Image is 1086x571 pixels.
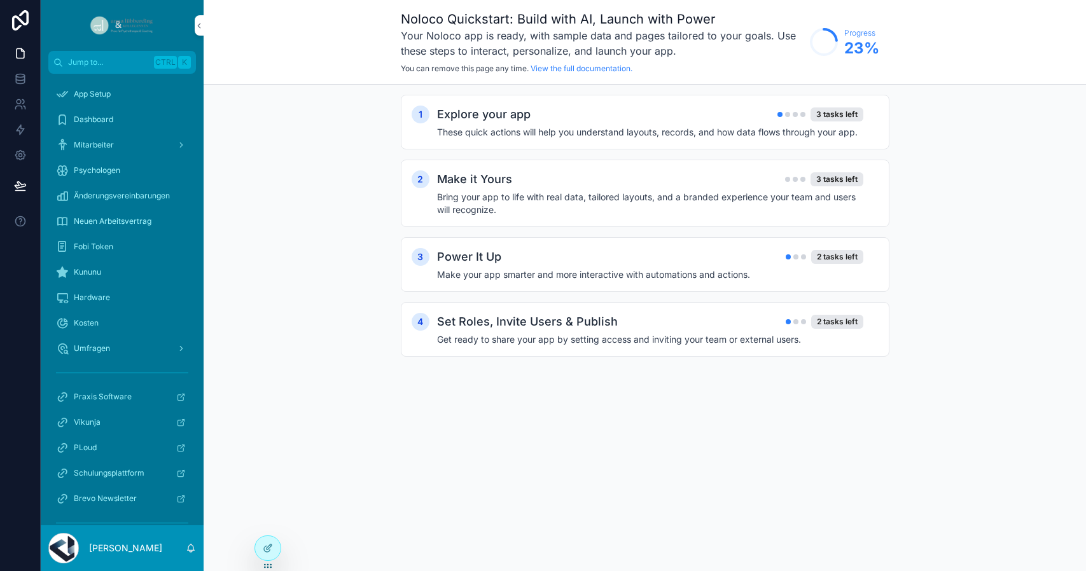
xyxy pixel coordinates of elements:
[179,57,190,67] span: K
[48,436,196,459] a: PLoud
[48,462,196,485] a: Schulungsplattform
[89,542,162,554] p: [PERSON_NAME]
[74,392,132,402] span: Praxis Software
[74,468,144,478] span: Schulungsplattform
[48,51,196,74] button: Jump to...CtrlK
[74,140,114,150] span: Mitarbeiter
[48,411,196,434] a: Vikunja
[48,210,196,233] a: Neuen Arbeitsvertrag
[48,385,196,408] a: Praxis Software
[68,57,149,67] span: Jump to...
[48,159,196,182] a: Psychologen
[48,184,196,207] a: Änderungsvereinbarungen
[74,318,99,328] span: Kosten
[88,15,155,36] img: App logo
[48,337,196,360] a: Umfragen
[74,292,110,303] span: Hardware
[41,74,204,525] div: scrollable content
[74,493,137,504] span: Brevo Newsletter
[401,10,804,28] h1: Noloco Quickstart: Build with AI, Launch with Power
[48,261,196,284] a: Kununu
[74,114,113,125] span: Dashboard
[48,235,196,258] a: Fobi Token
[48,286,196,309] a: Hardware
[844,28,879,38] span: Progress
[74,443,97,453] span: PLoud
[74,191,170,201] span: Änderungsvereinbarungen
[401,64,529,73] span: You can remove this page any time.
[154,56,177,69] span: Ctrl
[401,28,804,58] h3: Your Noloco app is ready, with sample data and pages tailored to your goals. Use these steps to i...
[844,38,879,58] span: 23 %
[74,417,101,427] span: Vikunja
[74,216,151,226] span: Neuen Arbeitsvertrag
[48,83,196,106] a: App Setup
[48,487,196,510] a: Brevo Newsletter
[74,242,113,252] span: Fobi Token
[531,64,632,73] a: View the full documentation.
[48,134,196,156] a: Mitarbeiter
[48,108,196,131] a: Dashboard
[48,312,196,334] a: Kosten
[74,165,120,175] span: Psychologen
[74,267,101,277] span: Kununu
[74,89,111,99] span: App Setup
[74,343,110,354] span: Umfragen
